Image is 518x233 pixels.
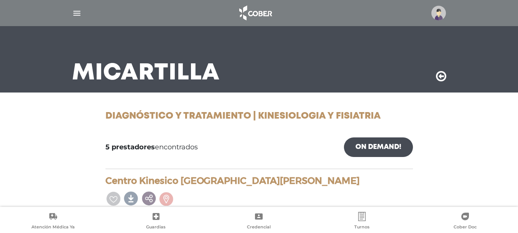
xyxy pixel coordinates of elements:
[105,143,155,151] b: 5 prestadores
[105,212,208,231] a: Guardias
[344,137,413,157] a: On Demand!
[105,111,413,122] h1: Diagnóstico y Tratamiento | Kinesiologia Y Fisiatria
[354,224,370,231] span: Turnos
[146,224,166,231] span: Guardias
[105,142,198,152] span: encontrados
[454,224,477,231] span: Cober Doc
[2,212,105,231] a: Atención Médica Ya
[31,224,75,231] span: Atención Médica Ya
[72,63,220,83] h3: Mi Cartilla
[247,224,271,231] span: Credencial
[413,212,516,231] a: Cober Doc
[105,175,413,187] h4: Centro Kinesico [GEOGRAPHIC_DATA][PERSON_NAME]
[311,212,414,231] a: Turnos
[72,8,82,18] img: Cober_menu-lines-white.svg
[235,4,275,22] img: logo_cober_home-white.png
[431,6,446,20] img: profile-placeholder.svg
[207,212,311,231] a: Credencial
